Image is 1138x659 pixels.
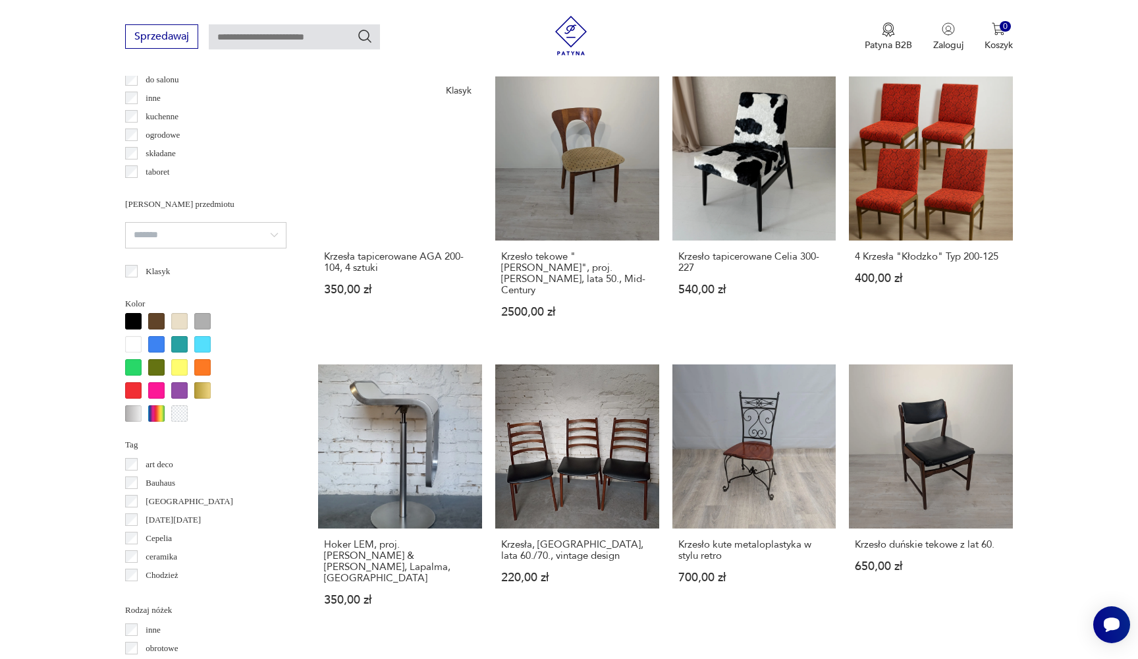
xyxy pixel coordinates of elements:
p: [GEOGRAPHIC_DATA] [146,494,233,509]
h3: Krzesła, [GEOGRAPHIC_DATA], lata 60./70., vintage design [501,539,653,561]
a: Krzesła, Niemcy, lata 60./70., vintage designKrzesła, [GEOGRAPHIC_DATA], lata 60./70., vintage de... [495,364,659,631]
img: Patyna - sklep z meblami i dekoracjami vintage [551,16,591,55]
h3: Krzesło kute metaloplastyka w stylu retro [678,539,830,561]
p: obrotowe [146,641,178,656]
p: 350,00 zł [324,594,476,606]
button: Szukaj [357,28,373,44]
p: Patyna B2B [865,39,912,51]
p: Tag [125,438,286,452]
p: Cepelia [146,531,172,546]
iframe: Smartsupp widget button [1093,606,1130,643]
p: Ćmielów [146,587,177,601]
p: inne [146,91,160,105]
h3: Krzesło tapicerowane Celia 300-227 [678,251,830,273]
a: KlasykKrzesła tapicerowane AGA 200-104, 4 sztukiKrzesła tapicerowane AGA 200-104, 4 sztuki350,00 zł [318,76,482,343]
a: Hoker LEM, proj. Shin & Tomoko Azumi, Lapalma, WłochyHoker LEM, proj. [PERSON_NAME] & [PERSON_NAM... [318,364,482,631]
a: Krzesło tekowe "Peter", proj. Nielsa Koefoeda, lata 50., Mid-CenturyKrzesło tekowe "[PERSON_NAME]... [495,76,659,343]
p: taboret [146,165,169,179]
p: Chodzież [146,568,178,583]
a: Krzesło duńskie tekowe z lat 60.Krzesło duńskie tekowe z lat 60.650,00 zł [849,364,1013,631]
p: 400,00 zł [855,273,1007,284]
p: art deco [146,457,173,472]
a: 4 Krzesła "Kłodzko" Typ 200-1254 Krzesła "Kłodzko" Typ 200-125400,00 zł [849,76,1013,343]
p: 2500,00 zł [501,306,653,318]
p: ogrodowe [146,128,180,142]
img: Ikona koszyka [992,22,1005,36]
p: inne [146,623,160,637]
p: Zaloguj [933,39,963,51]
p: ceramika [146,550,177,564]
p: składane [146,146,175,161]
img: Ikona medalu [882,22,895,37]
p: 540,00 zł [678,284,830,295]
p: 220,00 zł [501,572,653,583]
div: 0 [1000,21,1011,32]
h3: 4 Krzesła "Kłodzko" Typ 200-125 [855,251,1007,262]
p: [DATE][DATE] [146,513,201,527]
a: Krzesło kute metaloplastyka w stylu retroKrzesło kute metaloplastyka w stylu retro700,00 zł [672,364,836,631]
h3: Krzesło tekowe "[PERSON_NAME]", proj. [PERSON_NAME], lata 50., Mid-Century [501,251,653,296]
button: Zaloguj [933,22,963,51]
p: Klasyk [146,264,170,279]
p: 650,00 zł [855,561,1007,572]
p: 350,00 zł [324,284,476,295]
img: Ikonka użytkownika [942,22,955,36]
p: Koszyk [985,39,1013,51]
a: Sprzedawaj [125,33,198,42]
p: Rodzaj nóżek [125,603,286,617]
p: kuchenne [146,109,178,124]
button: 0Koszyk [985,22,1013,51]
button: Sprzedawaj [125,24,198,49]
a: Ikona medaluPatyna B2B [865,22,912,51]
h3: Krzesła tapicerowane AGA 200-104, 4 sztuki [324,251,476,273]
p: do salonu [146,72,178,87]
button: Patyna B2B [865,22,912,51]
h3: Krzesło duńskie tekowe z lat 60. [855,539,1007,550]
p: Kolor [125,297,286,311]
p: Bauhaus [146,476,175,490]
p: [PERSON_NAME] przedmiotu [125,197,286,212]
p: 700,00 zł [678,572,830,583]
a: Krzesło tapicerowane Celia 300-227Krzesło tapicerowane Celia 300-227540,00 zł [672,76,836,343]
h3: Hoker LEM, proj. [PERSON_NAME] & [PERSON_NAME], Lapalma, [GEOGRAPHIC_DATA] [324,539,476,584]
